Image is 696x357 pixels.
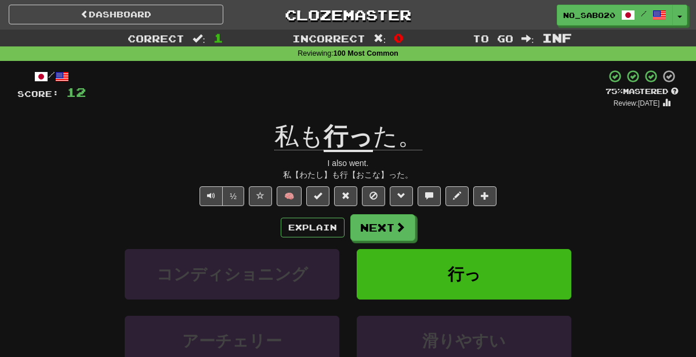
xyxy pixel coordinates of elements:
[563,10,615,20] span: No_Sabo20
[277,186,302,206] button: 🧠
[614,99,660,107] small: Review: [DATE]
[333,49,398,57] strong: 100 Most Common
[324,122,373,152] u: 行っ
[306,186,329,206] button: Set this sentence to 100% Mastered (alt+m)
[182,332,282,350] span: アーチェリー
[390,186,413,206] button: Grammar (alt+g)
[17,69,86,84] div: /
[66,85,86,99] span: 12
[17,89,59,99] span: Score:
[249,186,272,206] button: Favorite sentence (alt+f)
[350,214,415,241] button: Next
[213,31,223,45] span: 1
[448,265,481,283] span: 行っ
[17,169,679,181] div: 私【わたし】も行【おこな】った。
[445,186,469,206] button: Edit sentence (alt+d)
[157,265,308,283] span: コンディショニング
[17,157,679,169] div: I also went.
[274,122,324,150] span: 私も
[418,186,441,206] button: Discuss sentence (alt+u)
[128,33,184,44] span: Correct
[557,5,673,26] a: No_Sabo20 /
[521,34,534,44] span: :
[542,31,572,45] span: Inf
[334,186,357,206] button: Reset to 0% Mastered (alt+r)
[357,249,571,300] button: 行っ
[9,5,223,24] a: Dashboard
[281,218,345,237] button: Explain
[374,34,386,44] span: :
[362,186,385,206] button: Ignore sentence (alt+i)
[641,9,647,17] span: /
[606,86,679,97] div: Mastered
[606,86,623,96] span: 75 %
[193,34,205,44] span: :
[125,249,339,300] button: コンディショニング
[373,122,422,150] span: た。
[473,33,513,44] span: To go
[241,5,455,25] a: Clozemaster
[292,33,365,44] span: Incorrect
[222,186,244,206] button: ½
[200,186,223,206] button: Play sentence audio (ctl+space)
[394,31,404,45] span: 0
[197,186,244,206] div: Text-to-speech controls
[422,332,506,350] span: 滑りやすい
[473,186,496,206] button: Add to collection (alt+a)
